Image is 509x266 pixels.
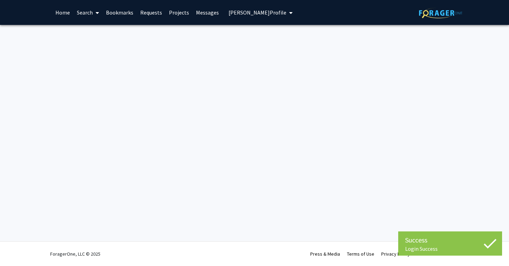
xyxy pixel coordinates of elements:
[50,242,100,266] div: ForagerOne, LLC © 2025
[193,0,222,25] a: Messages
[137,0,166,25] a: Requests
[229,9,286,16] span: [PERSON_NAME] Profile
[73,0,102,25] a: Search
[102,0,137,25] a: Bookmarks
[52,0,73,25] a: Home
[310,251,340,257] a: Press & Media
[347,251,374,257] a: Terms of Use
[405,245,495,252] div: Login Success
[405,235,495,245] div: Success
[381,251,410,257] a: Privacy Policy
[419,8,462,18] img: ForagerOne Logo
[166,0,193,25] a: Projects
